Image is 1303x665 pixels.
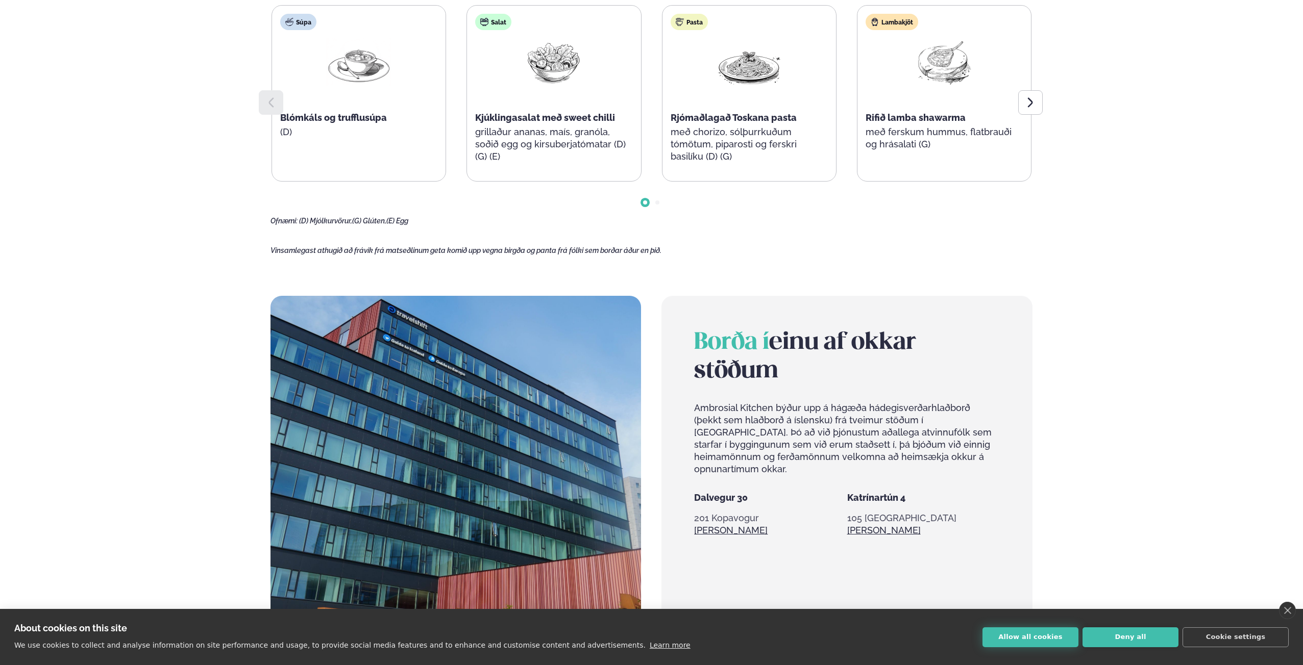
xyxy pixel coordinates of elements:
[1083,627,1178,647] button: Deny all
[866,126,1023,150] p: með ferskum hummus, flatbrauði og hrásalati (G)
[847,513,956,523] span: 105 [GEOGRAPHIC_DATA]
[475,14,511,30] div: Salat
[1279,602,1296,619] a: close
[326,38,391,86] img: Soup.png
[280,126,437,138] p: (D)
[694,402,999,475] p: Ambrosial Kitchen býður upp á hágæða hádegisverðarhlaðborð (þekkt sem hlaðborð á íslensku) frá tv...
[912,38,977,86] img: Lamb-Meat.png
[671,14,708,30] div: Pasta
[475,126,632,163] p: grillaður ananas, maís, granóla, soðið egg og kirsuberjatómatar (D) (G) (E)
[280,14,316,30] div: Súpa
[14,641,646,649] p: We use cookies to collect and analyse information on site performance and usage, to provide socia...
[271,296,641,633] img: image alt
[694,492,847,504] h5: Dalvegur 30
[299,217,352,225] span: (D) Mjólkurvörur,
[271,246,661,254] span: Vinsamlegast athugið að frávik frá matseðlinum geta komið upp vegna birgða og panta frá fólki sem...
[352,217,386,225] span: (G) Glúten,
[280,112,387,123] span: Blómkáls og trufflusúpa
[982,627,1078,647] button: Allow all cookies
[866,112,966,123] span: Rifið lamba shawarma
[386,217,408,225] span: (E) Egg
[643,200,647,204] span: Go to slide 1
[847,492,1000,504] h5: Katrínartún 4
[676,18,684,26] img: pasta.svg
[271,217,298,225] span: Ofnæmi:
[694,328,999,386] h2: einu af okkar stöðum
[694,331,769,354] span: Borða í
[694,513,759,523] span: 201 Kopavogur
[847,524,921,536] a: Sjá meira
[480,18,488,26] img: salad.svg
[521,38,586,86] img: Salad.png
[650,641,691,649] a: Learn more
[671,126,828,163] p: með chorizo, sólþurrkuðum tómötum, piparosti og ferskri basilíku (D) (G)
[14,623,127,633] strong: About cookies on this site
[717,38,782,86] img: Spagetti.png
[1183,627,1289,647] button: Cookie settings
[671,112,797,123] span: Rjómaðlagað Toskana pasta
[475,112,615,123] span: Kjúklingasalat með sweet chilli
[694,524,768,536] a: Sjá meira
[285,18,293,26] img: soup.svg
[871,18,879,26] img: Lamb.svg
[866,14,918,30] div: Lambakjöt
[655,200,659,204] span: Go to slide 2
